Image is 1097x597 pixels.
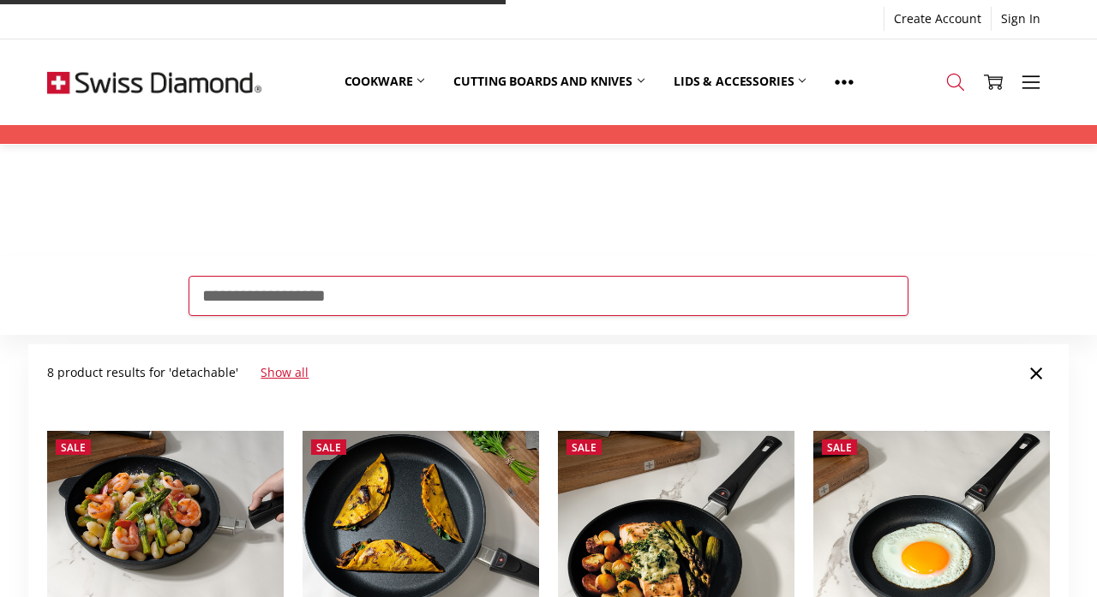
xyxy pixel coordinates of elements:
[47,364,238,380] span: 8 product results for 'detachable'
[330,63,440,100] a: Cookware
[572,440,596,455] span: Sale
[992,7,1050,31] a: Sign In
[884,7,991,31] a: Create Account
[261,364,309,380] a: Show all
[827,440,852,455] span: Sale
[47,226,1050,259] h2: BEST SELLERS
[316,440,341,455] span: Sale
[820,63,868,101] a: Show All
[1022,359,1050,386] a: Close
[1028,354,1044,391] span: ×
[659,63,820,100] a: Lids & Accessories
[439,63,659,100] a: Cutting boards and knives
[47,39,261,125] img: Free Shipping On Every Order
[61,440,86,455] span: Sale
